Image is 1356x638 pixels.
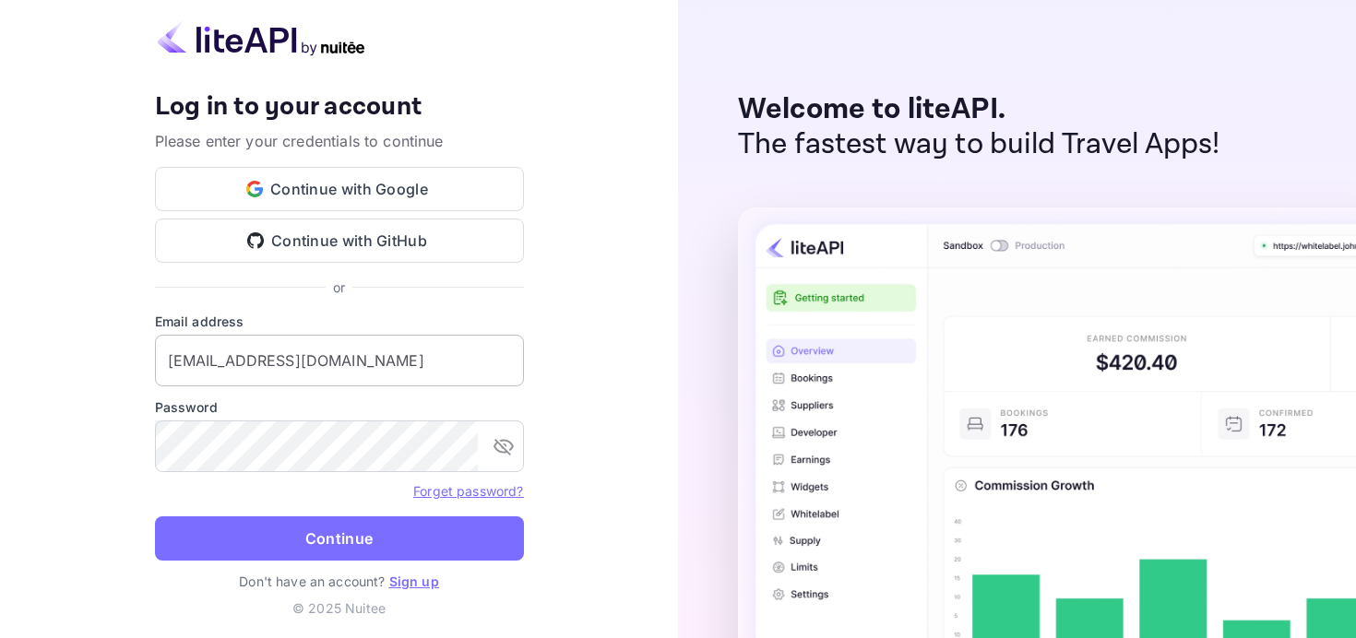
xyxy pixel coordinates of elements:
[155,312,524,331] label: Email address
[389,573,439,589] a: Sign up
[738,92,1220,127] p: Welcome to liteAPI.
[413,481,523,500] a: Forget password?
[155,516,524,561] button: Continue
[155,397,524,417] label: Password
[155,572,524,591] p: Don't have an account?
[155,219,524,263] button: Continue with GitHub
[485,428,522,465] button: toggle password visibility
[155,598,524,618] p: © 2025 Nuitee
[155,91,524,124] h4: Log in to your account
[155,335,524,386] input: Enter your email address
[155,167,524,211] button: Continue with Google
[333,278,345,297] p: or
[413,483,523,499] a: Forget password?
[155,130,524,152] p: Please enter your credentials to continue
[155,20,367,56] img: liteapi
[738,127,1220,162] p: The fastest way to build Travel Apps!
